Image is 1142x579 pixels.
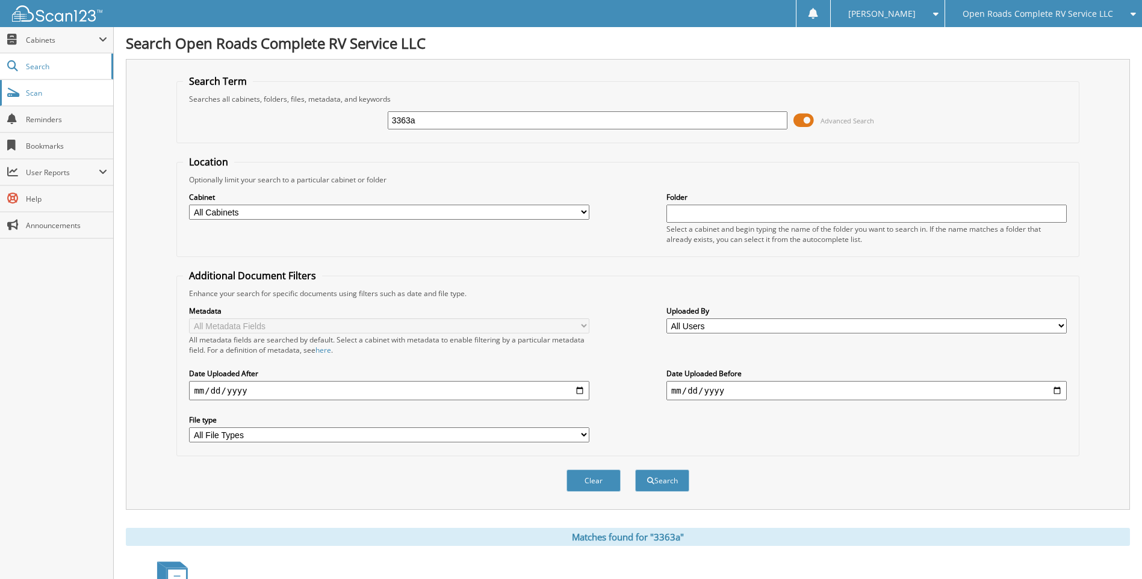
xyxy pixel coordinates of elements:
[189,415,589,425] label: File type
[963,10,1113,17] span: Open Roads Complete RV Service LLC
[183,288,1072,299] div: Enhance your search for specific documents using filters such as date and file type.
[848,10,916,17] span: [PERSON_NAME]
[26,220,107,231] span: Announcements
[635,469,689,492] button: Search
[183,75,253,88] legend: Search Term
[1082,521,1142,579] iframe: Chat Widget
[26,88,107,98] span: Scan
[126,33,1130,53] h1: Search Open Roads Complete RV Service LLC
[26,194,107,204] span: Help
[12,5,102,22] img: scan123-logo-white.svg
[26,167,99,178] span: User Reports
[189,335,589,355] div: All metadata fields are searched by default. Select a cabinet with metadata to enable filtering b...
[566,469,621,492] button: Clear
[183,269,322,282] legend: Additional Document Filters
[189,192,589,202] label: Cabinet
[666,381,1067,400] input: end
[666,224,1067,244] div: Select a cabinet and begin typing the name of the folder you want to search in. If the name match...
[26,114,107,125] span: Reminders
[26,35,99,45] span: Cabinets
[26,61,105,72] span: Search
[183,155,234,169] legend: Location
[821,116,874,125] span: Advanced Search
[189,368,589,379] label: Date Uploaded After
[666,368,1067,379] label: Date Uploaded Before
[666,306,1067,316] label: Uploaded By
[315,345,331,355] a: here
[189,381,589,400] input: start
[189,306,589,316] label: Metadata
[183,94,1072,104] div: Searches all cabinets, folders, files, metadata, and keywords
[666,192,1067,202] label: Folder
[26,141,107,151] span: Bookmarks
[183,175,1072,185] div: Optionally limit your search to a particular cabinet or folder
[126,528,1130,546] div: Matches found for "3363a"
